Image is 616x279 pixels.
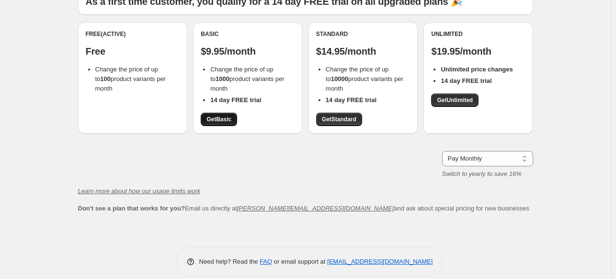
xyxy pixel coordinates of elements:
[437,96,473,104] span: Get Unlimited
[216,75,229,82] b: 1000
[331,75,348,82] b: 10000
[260,258,272,265] a: FAQ
[86,46,180,57] p: Free
[431,30,525,38] div: Unlimited
[86,30,180,38] div: Free (Active)
[441,66,513,73] b: Unlimited price changes
[326,66,403,92] span: Change the price of up to product variants per month
[78,205,529,212] span: Email us directly at and ask about special pricing for new businesses
[316,30,410,38] div: Standard
[78,187,201,195] a: Learn more about how our usage limits work
[201,46,295,57] p: $9.95/month
[316,113,362,126] a: GetStandard
[100,75,111,82] b: 100
[272,258,327,265] span: or email support at
[431,46,525,57] p: $19.95/month
[442,170,522,177] i: Switch to yearly to save 16%
[237,205,394,212] a: [PERSON_NAME][EMAIL_ADDRESS][DOMAIN_NAME]
[210,96,261,104] b: 14 day FREE trial
[210,66,285,92] span: Change the price of up to product variants per month
[441,77,491,84] b: 14 day FREE trial
[322,116,356,123] span: Get Standard
[326,96,376,104] b: 14 day FREE trial
[201,113,237,126] a: GetBasic
[95,66,166,92] span: Change the price of up to product variants per month
[199,258,260,265] span: Need help? Read the
[316,46,410,57] p: $14.95/month
[78,205,185,212] b: Don't see a plan that works for you?
[206,116,231,123] span: Get Basic
[431,93,479,107] a: GetUnlimited
[327,258,433,265] a: [EMAIL_ADDRESS][DOMAIN_NAME]
[201,30,295,38] div: Basic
